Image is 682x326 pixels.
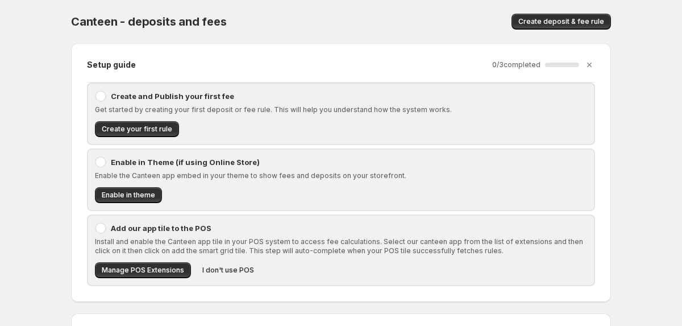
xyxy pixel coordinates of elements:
[511,14,611,30] button: Create deposit & fee rule
[95,105,587,114] p: Get started by creating your first deposit or fee rule. This will help you understand how the sys...
[102,266,184,275] span: Manage POS Extensions
[71,15,227,28] span: Canteen - deposits and fees
[111,222,587,234] p: Add our app tile to the POS
[111,90,587,102] p: Create and Publish your first fee
[95,237,587,255] p: Install and enable the Canteen app tile in your POS system to access fee calculations. Select our...
[196,262,261,278] button: I don't use POS
[111,156,587,168] p: Enable in Theme (if using Online Store)
[102,125,172,134] span: Create your first rule
[95,121,179,137] button: Create your first rule
[102,191,155,200] span: Enable in theme
[518,17,604,26] span: Create deposit & fee rule
[95,262,191,278] button: Manage POS Extensions
[95,171,587,180] p: Enable the Canteen app embed in your theme to show fees and deposits on your storefront.
[581,57,597,73] button: Dismiss setup guide
[95,187,162,203] button: Enable in theme
[492,60,540,69] p: 0 / 3 completed
[87,59,136,71] h2: Setup guide
[202,266,254,275] span: I don't use POS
